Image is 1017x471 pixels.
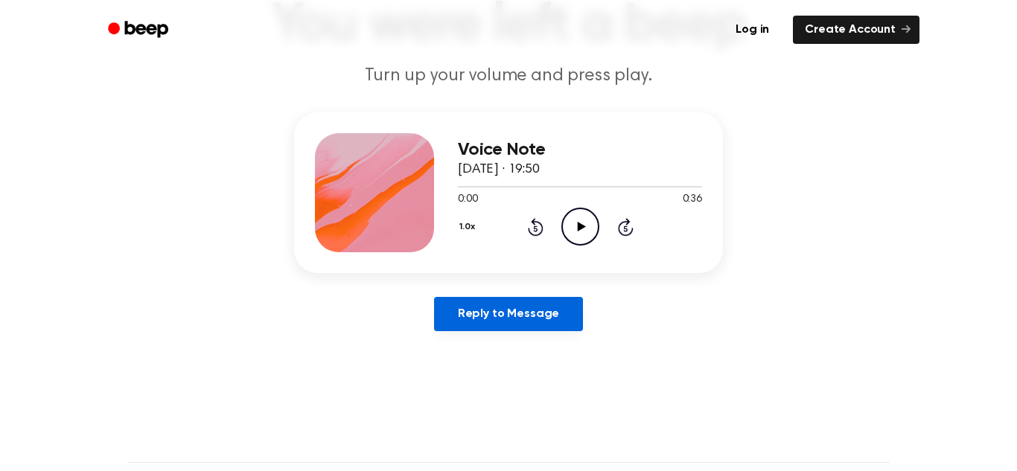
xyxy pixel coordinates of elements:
[434,297,583,331] a: Reply to Message
[98,16,182,45] a: Beep
[223,64,794,89] p: Turn up your volume and press play.
[458,214,480,240] button: 1.0x
[458,192,477,208] span: 0:00
[721,13,784,47] a: Log in
[793,16,919,44] a: Create Account
[683,192,702,208] span: 0:36
[458,140,702,160] h3: Voice Note
[458,163,540,176] span: [DATE] · 19:50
